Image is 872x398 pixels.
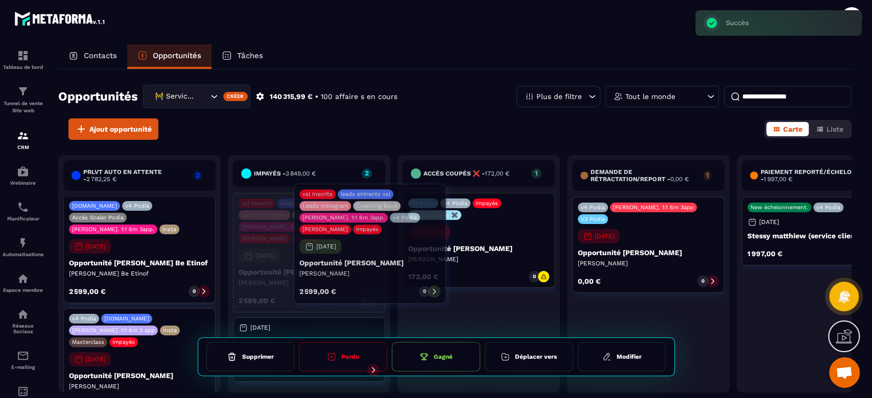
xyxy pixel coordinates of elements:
[3,301,43,342] a: social-networksocial-networkRéseaux Sociaux
[86,243,106,250] p: [DATE]
[411,200,435,207] p: V3 Podia
[362,169,372,177] p: 2
[162,226,176,233] p: Insta
[829,357,860,388] div: Ouvrir le chat
[72,327,155,334] p: [PERSON_NAME]. 1:1 6m 3 app
[408,273,438,280] p: 172,00 €
[3,287,43,293] p: Espace membre
[198,91,208,102] input: Search for option
[783,125,803,133] span: Carte
[72,315,96,322] p: v4 Podia
[255,252,275,259] p: [DATE]
[3,229,43,265] a: automationsautomationsAutomatisations
[83,168,187,183] h6: PRLVT auto en attente -
[408,255,549,263] p: [PERSON_NAME]
[193,171,202,179] p: 2
[3,180,43,186] p: Webinaire
[533,273,536,280] p: 0
[270,92,313,102] p: 140 315,99 €
[595,233,615,240] p: [DATE]
[591,168,698,183] h6: Demande de rétractation/report -
[280,200,329,207] p: leads entrants vsl
[295,212,337,218] p: Coaching book
[443,200,467,207] p: v4 Podia
[531,169,541,177] p: 1
[581,216,605,222] p: V3 Podia
[3,64,43,70] p: Tableau de bord
[321,92,397,102] p: 100 affaire s en cours
[578,278,601,285] p: 0,00 €
[750,204,808,211] p: New échelonnement.
[3,193,43,229] a: schedulerschedulerPlanificateur
[69,288,106,295] p: 2 599,00 €
[515,353,557,360] h6: Déplacer vers
[84,51,117,60] p: Contacts
[827,125,843,133] span: Liste
[254,170,316,177] h6: Impayés -
[163,327,177,334] p: Insta
[810,122,850,136] button: Liste
[239,279,380,287] p: [PERSON_NAME]
[58,44,127,69] a: Contacts
[3,144,43,150] p: CRM
[143,85,250,108] div: Search for option
[411,212,458,218] p: Accès coupés ✖️
[211,44,273,69] a: Tâches
[332,223,356,230] p: v4 Podia
[127,44,211,69] a: Opportunités
[152,91,198,102] span: 🚧 Service Client
[239,268,380,276] p: Opportunité [PERSON_NAME]
[17,49,29,62] img: formation
[17,308,29,320] img: social-network
[408,244,549,253] p: Opportunité [PERSON_NAME]
[625,93,675,100] p: Tout le monde
[242,223,324,230] p: [PERSON_NAME]. 1:1 6m 3app.
[58,86,138,107] h2: Opportunités
[237,51,263,60] p: Tâches
[3,122,43,158] a: formationformationCRM
[17,130,29,142] img: formation
[536,93,582,100] p: Plus de filtre
[3,323,43,334] p: Réseaux Sociaux
[476,200,498,207] p: Impayés
[423,170,509,177] h6: accès coupés ❌ -
[69,269,210,278] p: [PERSON_NAME] Be Etinof
[72,203,117,209] p: [DOMAIN_NAME]
[89,124,152,134] span: Ajout opportunité
[68,118,158,140] button: Ajout opportunité
[701,278,704,285] p: 0
[766,122,809,136] button: Carte
[759,218,779,226] p: [DATE]
[242,235,287,242] p: [PERSON_NAME]
[223,92,248,101] div: Créer
[3,158,43,193] a: automationsautomationsWebinaire
[242,353,274,360] h6: Supprimer
[239,297,275,304] p: 2 599,00 €
[72,226,154,233] p: [PERSON_NAME]. 1:1 6m 3app.
[69,382,210,390] p: [PERSON_NAME]
[670,176,688,183] span: 0,00 €
[362,297,365,304] p: 0
[104,315,149,322] p: [DOMAIN_NAME]
[419,352,429,361] img: cup-gr.aac5f536.svg
[193,288,196,295] p: 0
[315,92,318,102] p: •
[72,214,124,221] p: Accès Scaler Podia
[17,85,29,97] img: formation
[816,204,840,211] p: v4 Podia
[764,176,792,183] span: 1 997,00 €
[613,204,694,211] p: [PERSON_NAME]. 1:1 6m 3app
[747,250,783,257] p: 1 997,00 €
[3,100,43,114] p: Tunnel de vente Site web
[250,324,270,331] p: [DATE]
[485,170,509,177] span: 172,00 €
[125,203,149,209] p: v4 Podia
[17,385,29,397] img: accountant
[3,216,43,221] p: Planificateur
[242,212,287,218] p: Leads Instagram
[617,353,642,360] h6: Modifier
[578,248,719,257] p: Opportunité [PERSON_NAME]
[286,170,316,177] span: 3 849,00 €
[69,259,210,267] p: Opportunité [PERSON_NAME] Be Etinof
[3,42,43,78] a: formationformationTableau de bord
